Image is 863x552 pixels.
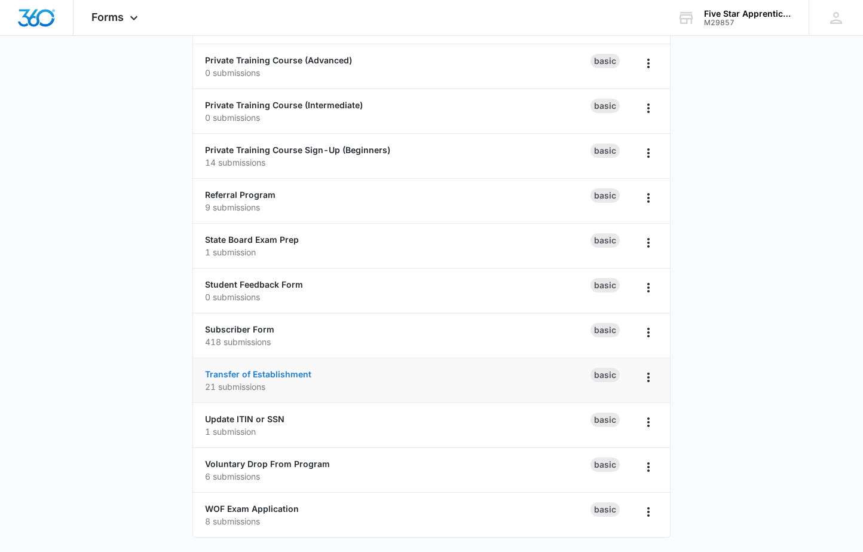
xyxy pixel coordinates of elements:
[205,515,590,527] p: 8 submissions
[205,336,590,348] p: 418 submissions
[639,323,658,342] button: Overflow Menu
[590,323,620,337] div: Basic
[205,279,303,289] a: Student Feedback Form
[205,470,590,483] p: 6 submissions
[205,380,590,393] p: 21 submissions
[639,278,658,297] button: Overflow Menu
[590,368,620,382] div: Basic
[639,458,658,477] button: Overflow Menu
[205,66,590,79] p: 0 submissions
[590,278,620,292] div: Basic
[639,188,658,208] button: Overflow Menu
[205,291,590,303] p: 0 submissions
[639,413,658,432] button: Overflow Menu
[205,369,311,379] a: Transfer of Establishment
[205,145,390,155] a: Private Training Course Sign-Up (Beginners)
[590,188,620,203] div: Basic
[205,100,363,110] a: Private Training Course (Intermediate)
[205,425,590,438] p: 1 submission
[639,144,658,163] button: Overflow Menu
[704,9,791,19] div: account name
[205,324,274,334] a: Subscriber Form
[639,502,658,521] button: Overflow Menu
[205,55,352,65] a: Private Training Course (Advanced)
[704,19,791,27] div: account id
[639,368,658,387] button: Overflow Menu
[590,502,620,517] div: Basic
[590,54,620,68] div: Basic
[590,233,620,248] div: Basic
[639,99,658,118] button: Overflow Menu
[205,504,299,514] a: WOF Exam Application
[205,414,284,424] a: Update ITIN or SSN
[205,156,590,169] p: 14 submissions
[590,413,620,427] div: Basic
[205,459,330,469] a: Voluntary Drop From Program
[205,234,299,245] a: State Board Exam Prep
[205,246,590,258] p: 1 submission
[590,144,620,158] div: Basic
[205,201,590,214] p: 9 submissions
[590,458,620,472] div: Basic
[91,11,124,23] span: Forms
[639,233,658,252] button: Overflow Menu
[205,111,590,124] p: 0 submissions
[639,54,658,73] button: Overflow Menu
[205,190,276,200] a: Referral Program
[590,99,620,113] div: Basic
